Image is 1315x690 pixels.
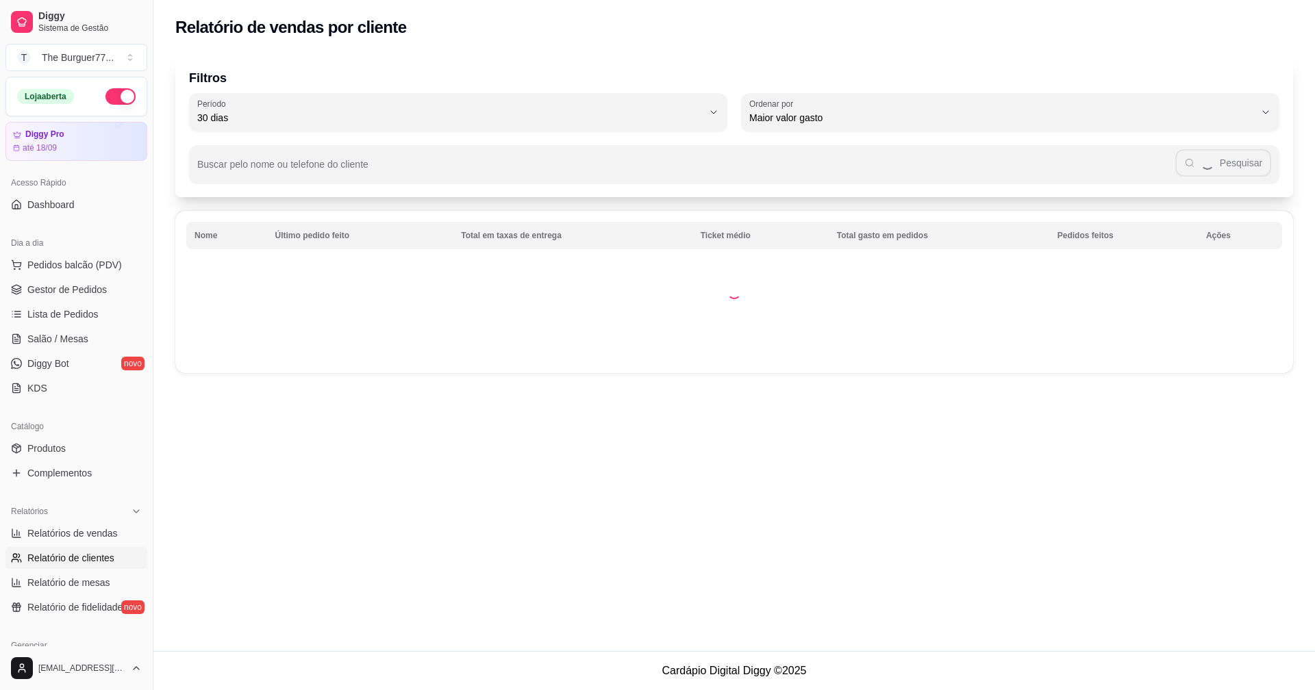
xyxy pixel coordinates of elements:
a: Relatórios de vendas [5,522,147,544]
a: Diggy Botnovo [5,353,147,374]
div: Catálogo [5,416,147,437]
div: Loading [727,285,741,299]
span: Lista de Pedidos [27,307,99,321]
span: Sistema de Gestão [38,23,142,34]
div: Dia a dia [5,232,147,254]
button: Select a team [5,44,147,71]
span: Relatórios [11,506,48,517]
span: Relatório de mesas [27,576,110,589]
span: Dashboard [27,198,75,212]
a: Produtos [5,437,147,459]
span: Relatório de clientes [27,551,114,565]
a: Salão / Mesas [5,328,147,350]
button: Pedidos balcão (PDV) [5,254,147,276]
span: Relatório de fidelidade [27,600,123,614]
span: Relatórios de vendas [27,526,118,540]
article: Diggy Pro [25,129,64,140]
a: Lista de Pedidos [5,303,147,325]
a: Relatório de fidelidadenovo [5,596,147,618]
span: Diggy [38,10,142,23]
a: KDS [5,377,147,399]
div: The Burguer77 ... [42,51,114,64]
button: Período30 dias [189,93,727,131]
input: Buscar pelo nome ou telefone do cliente [197,163,1175,177]
span: KDS [27,381,47,395]
div: Loja aberta [17,89,74,104]
span: [EMAIL_ADDRESS][DOMAIN_NAME] [38,663,125,674]
footer: Cardápio Digital Diggy © 2025 [153,651,1315,690]
span: T [17,51,31,64]
div: Acesso Rápido [5,172,147,194]
a: Relatório de clientes [5,547,147,569]
a: Relatório de mesas [5,572,147,593]
label: Período [197,98,230,110]
a: Gestor de Pedidos [5,279,147,301]
h2: Relatório de vendas por cliente [175,16,407,38]
a: Dashboard [5,194,147,216]
a: DiggySistema de Gestão [5,5,147,38]
button: Ordenar porMaior valor gasto [741,93,1279,131]
a: Complementos [5,462,147,484]
span: Salão / Mesas [27,332,88,346]
span: Produtos [27,442,66,455]
label: Ordenar por [749,98,798,110]
a: Diggy Proaté 18/09 [5,122,147,161]
span: 30 dias [197,111,703,125]
button: [EMAIL_ADDRESS][DOMAIN_NAME] [5,652,147,685]
span: Gestor de Pedidos [27,283,107,296]
span: Diggy Bot [27,357,69,370]
span: Complementos [27,466,92,480]
article: até 18/09 [23,142,57,153]
div: Gerenciar [5,635,147,656]
p: Filtros [189,68,1279,88]
span: Pedidos balcão (PDV) [27,258,122,272]
button: Alterar Status [105,88,136,105]
span: Maior valor gasto [749,111,1255,125]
